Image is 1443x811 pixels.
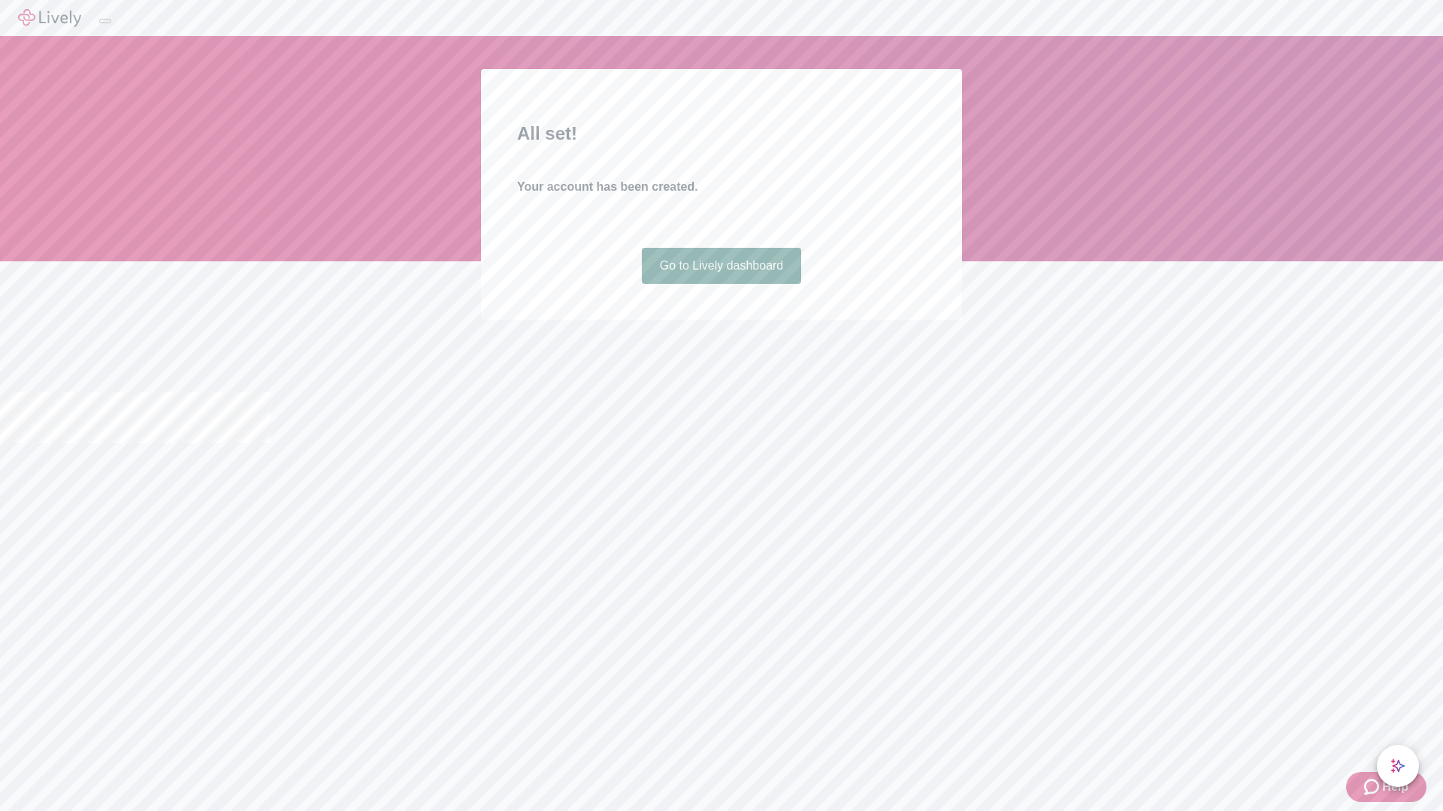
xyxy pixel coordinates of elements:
[1346,772,1426,802] button: Zendesk support iconHelp
[1377,745,1419,787] button: chat
[517,120,926,147] h2: All set!
[99,19,111,23] button: Log out
[1364,778,1382,796] svg: Zendesk support icon
[1382,778,1408,796] span: Help
[642,248,802,284] a: Go to Lively dashboard
[18,9,81,27] img: Lively
[517,178,926,196] h4: Your account has been created.
[1390,758,1405,773] svg: Lively AI Assistant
